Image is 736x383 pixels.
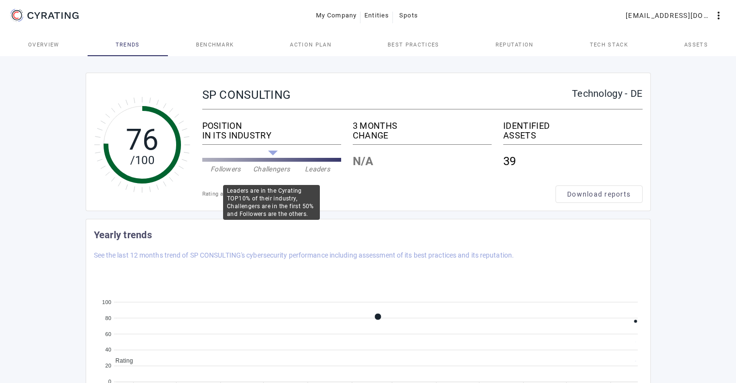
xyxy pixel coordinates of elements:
[196,42,234,47] span: Benchmark
[28,42,60,47] span: Overview
[360,7,393,24] button: Entities
[399,8,418,23] span: Spots
[684,42,708,47] span: Assets
[105,363,111,368] tspan: 20
[10,354,83,378] iframe: Ouvre un widget dans lequel vous pouvez trouver plus d’informations
[503,131,642,140] div: ASSETS
[567,189,631,199] span: Download reports
[223,185,320,220] div: Leaders are in the Cyrating TOP10% of their industry, Challengers are in the first 50% and Follow...
[94,227,152,243] mat-card-title: Yearly trends
[590,42,628,47] span: Tech Stack
[125,123,159,157] tspan: 76
[353,121,492,131] div: 3 MONTHS
[108,357,134,364] span: Rating
[102,299,111,305] tspan: 100
[626,8,713,23] span: [EMAIL_ADDRESS][DOMAIN_NAME]
[116,42,140,47] span: Trends
[202,189,556,199] div: Rating as of [DATE]
[105,347,111,352] tspan: 40
[316,8,357,23] span: My Company
[130,153,154,167] tspan: /100
[353,131,492,140] div: CHANGE
[388,42,439,47] span: Best practices
[105,315,111,321] tspan: 80
[312,7,361,24] button: My Company
[249,164,295,174] div: Challengers
[353,156,374,166] span: N/A
[28,12,79,19] g: CYRATING
[622,7,728,24] button: [EMAIL_ADDRESS][DOMAIN_NAME]
[202,89,572,101] div: SP CONSULTING
[713,10,724,21] mat-icon: more_vert
[496,42,534,47] span: Reputation
[94,250,514,260] mat-card-subtitle: See the last 12 months trend of SP CONSULTING's cybersecurity performance including assessment of...
[295,164,341,174] div: Leaders
[290,42,331,47] span: Action Plan
[105,331,111,337] tspan: 60
[202,121,341,131] div: POSITION
[503,121,642,131] div: IDENTIFIED
[556,185,643,203] button: Download reports
[203,164,249,174] div: Followers
[202,131,341,140] div: IN ITS INDUSTRY
[393,7,424,24] button: Spots
[364,8,389,23] span: Entities
[572,89,643,98] div: Technology - DE
[503,149,642,174] div: 39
